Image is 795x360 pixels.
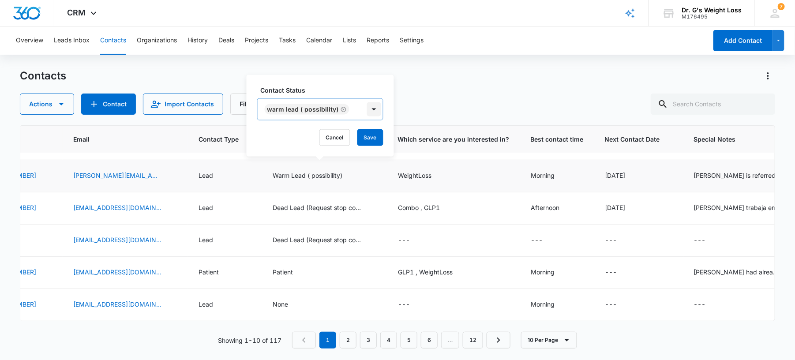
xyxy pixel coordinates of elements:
[694,300,722,310] div: Special Notes - - Select to Edit Field
[605,267,633,278] div: Next Contact Date - - Select to Edit Field
[340,332,356,349] a: Page 2
[273,267,309,278] div: Contact Status - Patient - Select to Edit Field
[199,267,235,278] div: Contact Type - Patient - Select to Edit Field
[463,332,483,349] a: Page 12
[531,171,555,180] div: Morning
[67,8,86,17] span: CRM
[273,267,293,277] div: Patient
[273,235,377,246] div: Contact Status - Dead Lead (Request stop contact ) , Warm Lead ( possibility) - Select to Edit Field
[398,135,510,144] span: Which service are you interested in?
[694,171,782,180] div: [PERSON_NAME] is referred by our patient [PERSON_NAME] [PERSON_NAME], she is interested in weight...
[531,135,584,144] span: Best contact time
[73,171,177,181] div: Email - karla.michelle.nieves@gmail.com - Select to Edit Field
[137,26,177,55] button: Organizations
[273,171,358,181] div: Contact Status - Warm Lead ( possibility) - Select to Edit Field
[73,267,177,278] div: Email - alfonsoavendano.1@gmail.com - Select to Edit Field
[199,267,219,277] div: Patient
[199,235,213,244] div: Lead
[778,3,785,10] span: 7
[531,300,570,310] div: Best contact time - Morning - Select to Edit Field
[199,171,213,180] div: Lead
[218,26,234,55] button: Deals
[230,94,289,115] button: Filters
[761,69,775,83] button: Actions
[273,235,361,244] div: Dead Lead (Request stop contact ) , Warm Lead ( possibility)
[605,203,641,214] div: Next Contact Date - 1753056000 - Select to Edit Field
[380,332,397,349] a: Page 4
[694,203,782,212] div: [PERSON_NAME] trabaja en dr gs i es una prueba
[401,332,417,349] a: Page 5
[605,267,617,278] div: ---
[360,332,377,349] a: Page 3
[73,135,165,144] span: Email
[713,30,773,51] button: Add Contact
[273,300,304,310] div: Contact Status - None - Select to Edit Field
[273,203,377,214] div: Contact Status - Dead Lead (Request stop contact ) , Warm Lead ( possibility) - Select to Edit Field
[694,267,782,277] div: [PERSON_NAME] had already scheduled in the past and canceled via SMS, he returns to request infor...
[292,332,510,349] nav: Pagination
[398,300,410,310] div: ---
[605,300,617,310] div: ---
[81,94,136,115] button: Add Contact
[682,7,742,14] div: account name
[367,26,389,55] button: Reports
[187,26,208,55] button: History
[73,203,161,212] a: [EMAIL_ADDRESS][DOMAIN_NAME]
[398,171,447,181] div: Which service are you interested in? - WeightLoss - Select to Edit Field
[400,26,424,55] button: Settings
[778,3,785,10] div: notifications count
[398,171,431,180] div: WeightLoss
[20,94,74,115] button: Actions
[531,300,555,309] div: Morning
[398,203,440,212] div: Combo , GLP1
[343,26,356,55] button: Lists
[605,203,625,212] div: [DATE]
[73,300,177,310] div: Email - ceciliareyess1122@gmail.com - Select to Edit Field
[20,69,66,82] h1: Contacts
[531,267,555,277] div: Morning
[199,135,239,144] span: Contact Type
[605,235,617,246] div: ---
[16,26,43,55] button: Overview
[199,203,229,214] div: Contact Type - Lead - Select to Edit Field
[531,203,575,214] div: Best contact time - Afternoon - Select to Edit Field
[694,135,785,144] span: Special Notes
[694,235,722,246] div: Special Notes - - Select to Edit Field
[487,332,510,349] a: Next Page
[531,235,559,246] div: Best contact time - - Select to Edit Field
[261,86,387,95] label: Contact Status
[306,26,332,55] button: Calendar
[531,171,570,181] div: Best contact time - Morning - Select to Edit Field
[199,300,213,309] div: Lead
[199,171,229,181] div: Contact Type - Lead - Select to Edit Field
[398,267,453,277] div: GLP1 , WeightLoss
[143,94,223,115] button: Import Contacts
[521,332,577,349] button: 10 Per Page
[531,235,543,246] div: ---
[398,235,410,246] div: ---
[398,267,469,278] div: Which service are you interested in? - GLP1 , WeightLoss - Select to Edit Field
[218,336,281,345] p: Showing 1-10 of 117
[319,129,350,146] button: Cancel
[54,26,90,55] button: Leads Inbox
[273,203,361,212] div: Dead Lead (Request stop contact ) , Warm Lead ( possibility)
[73,171,161,180] a: [PERSON_NAME][EMAIL_ADDRESS][PERSON_NAME][PERSON_NAME][DOMAIN_NAME]
[73,267,161,277] a: [EMAIL_ADDRESS][DOMAIN_NAME]
[339,106,347,112] div: Remove Warm Lead ( possibility)
[267,106,339,112] div: Warm Lead ( possibility)
[605,300,633,310] div: Next Contact Date - - Select to Edit Field
[279,26,296,55] button: Tasks
[245,26,268,55] button: Projects
[273,171,342,180] div: Warm Lead ( possibility)
[199,235,229,246] div: Contact Type - Lead - Select to Edit Field
[73,203,177,214] div: Email - carladiazbas699@gmail.com - Select to Edit Field
[357,129,383,146] button: Save
[694,235,706,246] div: ---
[605,135,660,144] span: Next Contact Date
[605,235,633,246] div: Next Contact Date - - Select to Edit Field
[531,267,570,278] div: Best contact time - Morning - Select to Edit Field
[199,300,229,310] div: Contact Type - Lead - Select to Edit Field
[398,203,456,214] div: Which service are you interested in? - Combo , GLP1 - Select to Edit Field
[73,235,177,246] div: Email - salpu13@bellsouth.net - Select to Edit Field
[682,14,742,20] div: account id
